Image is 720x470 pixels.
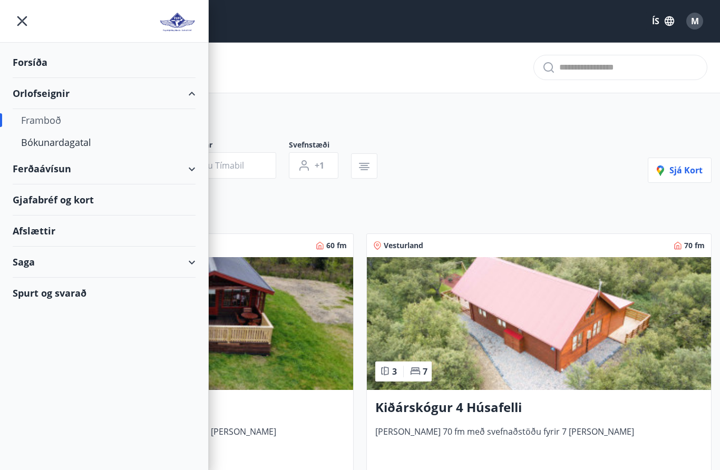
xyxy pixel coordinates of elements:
div: Forsíða [13,47,196,78]
span: 70 fm [684,240,705,251]
button: M [682,8,707,34]
span: M [691,15,699,27]
span: Svefnstæði [289,140,351,152]
span: 60 fm [326,240,347,251]
span: [PERSON_NAME] 70 fm með svefnaðstöðu fyrir 7 [PERSON_NAME] [375,426,703,461]
div: Saga [13,247,196,278]
span: 3 [392,366,397,377]
span: 7 [423,366,427,377]
span: Vesturland [384,240,423,251]
div: Afslættir [13,216,196,247]
div: Bókunardagatal [21,131,187,153]
button: ÍS [646,12,680,31]
div: Framboð [21,109,187,131]
div: Orlofseignir [13,78,196,109]
button: +1 [289,152,338,179]
button: Sjá kort [648,158,712,183]
img: Paella dish [367,257,711,390]
span: Veldu tímabil [190,160,244,171]
h3: Kiðárskógur 4 Húsafelli [375,398,703,417]
div: Gjafabréf og kort [13,184,196,216]
span: Dagsetningar [164,140,289,152]
button: Veldu tímabil [164,152,276,179]
span: Sjá kort [657,164,703,176]
button: menu [13,12,32,31]
div: Spurt og svarað [13,278,196,308]
img: union_logo [159,12,196,33]
div: Ferðaávísun [13,153,196,184]
span: +1 [315,160,324,171]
